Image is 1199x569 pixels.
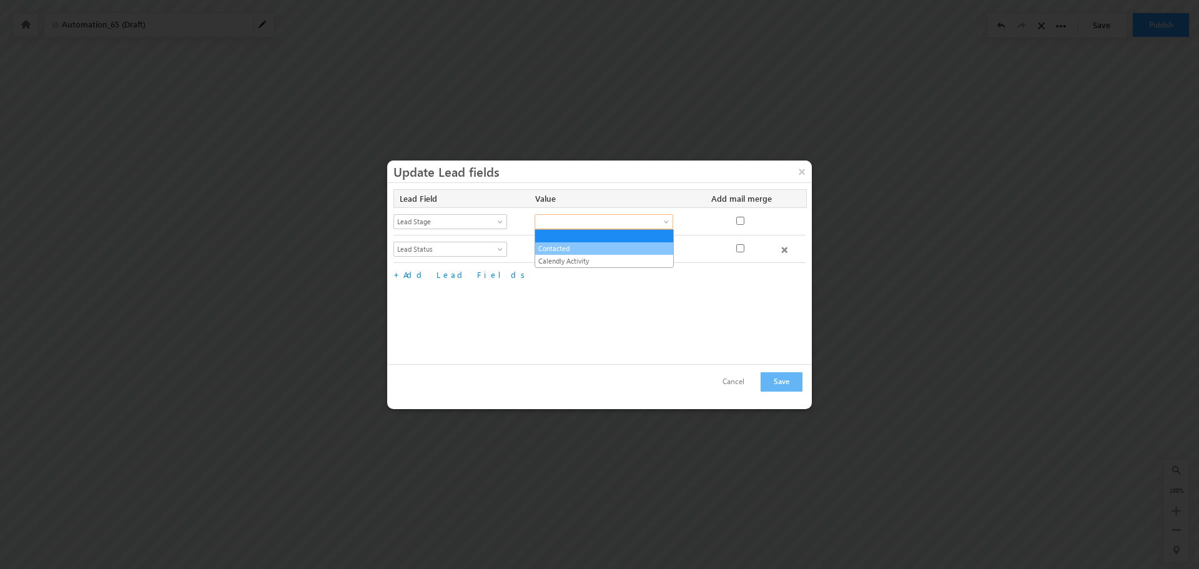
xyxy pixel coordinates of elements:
button: Save [761,372,802,392]
a: Lead Stage [393,214,507,229]
a: Add Lead Fields [403,269,530,280]
a: Contacted [535,243,673,254]
span: Lead Status [394,244,496,255]
button: × [792,161,812,182]
h3: Update Lead fields [393,161,812,182]
a: Calendly Activity [535,255,673,267]
span: Lead Stage [394,216,496,227]
button: Cancel [710,373,757,391]
div: Add mail merge [711,190,806,207]
a: Lead Status [393,242,507,257]
div: Value [535,190,701,207]
div: Lead Field [394,190,525,207]
div: + [393,269,806,280]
